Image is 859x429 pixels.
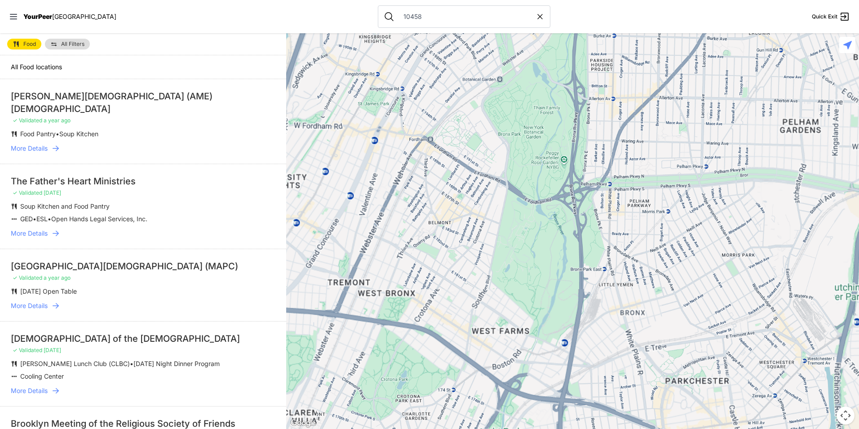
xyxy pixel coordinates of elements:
[13,274,42,281] span: ✓ Validated
[288,417,318,429] a: Open this area in Google Maps (opens a new window)
[11,229,48,238] span: More Details
[23,14,116,19] a: YourPeer[GEOGRAPHIC_DATA]
[812,11,850,22] a: Quick Exit
[20,372,64,380] span: Cooling Center
[11,260,275,273] div: [GEOGRAPHIC_DATA][DEMOGRAPHIC_DATA] (MAPC)
[20,202,110,210] span: Soup Kitchen and Food Pantry
[20,130,56,138] span: Food Pantry
[13,347,42,353] span: ✓ Validated
[13,189,42,196] span: ✓ Validated
[52,13,116,20] span: [GEOGRAPHIC_DATA]
[11,90,275,115] div: [PERSON_NAME][DEMOGRAPHIC_DATA] (AME) [DEMOGRAPHIC_DATA]
[133,360,220,367] span: [DATE] Night Dinner Program
[11,332,275,345] div: [DEMOGRAPHIC_DATA] of the [DEMOGRAPHIC_DATA]
[11,144,48,153] span: More Details
[11,301,48,310] span: More Details
[45,39,90,49] a: All Filters
[20,360,130,367] span: [PERSON_NAME] Lunch Club (CLBC)
[20,215,33,223] span: GED
[59,130,98,138] span: Soup Kitchen
[11,144,275,153] a: More Details
[61,41,84,47] span: All Filters
[23,41,36,47] span: Food
[36,215,48,223] span: ESL
[398,12,536,21] input: Search
[13,117,42,124] span: ✓ Validated
[33,215,36,223] span: •
[11,386,275,395] a: More Details
[11,63,62,71] span: All Food locations
[23,13,52,20] span: YourPeer
[48,215,51,223] span: •
[130,360,133,367] span: •
[288,417,318,429] img: Google
[44,189,61,196] span: [DATE]
[11,386,48,395] span: More Details
[11,301,275,310] a: More Details
[56,130,59,138] span: •
[11,229,275,238] a: More Details
[812,13,837,20] span: Quick Exit
[44,117,71,124] span: a year ago
[51,215,147,223] span: Open Hands Legal Services, Inc.
[20,287,77,295] span: [DATE] Open Table
[44,274,71,281] span: a year ago
[837,407,855,425] button: Map camera controls
[11,175,275,188] div: The Father's Heart Ministries
[7,39,41,49] a: Food
[44,347,61,353] span: [DATE]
